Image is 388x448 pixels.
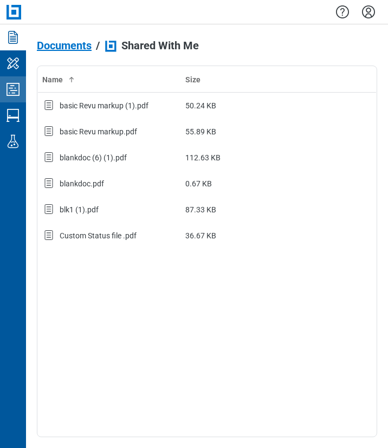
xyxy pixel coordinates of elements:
div: Size [185,74,320,85]
svg: My Workspace [4,55,22,72]
td: 87.33 KB [181,197,325,223]
svg: Studio Projects [4,81,22,98]
div: blankdoc (6) (1).pdf [60,152,127,163]
div: blankdoc.pdf [60,178,104,189]
div: basic Revu markup (1).pdf [60,100,148,111]
table: bb-data-table [37,66,377,249]
div: blk1 (1).pdf [60,204,99,215]
div: Custom Status file .pdf [60,230,137,241]
div: / [96,40,100,51]
span: Documents [37,40,92,51]
td: 0.67 KB [181,171,325,197]
svg: Labs [4,133,22,150]
td: 50.24 KB [181,93,325,119]
div: Name [42,74,177,85]
td: 112.63 KB [181,145,325,171]
td: 55.89 KB [181,119,325,145]
td: 36.67 KB [181,223,325,249]
span: Shared With Me [121,40,199,51]
svg: Documents [4,29,22,46]
svg: Studio Sessions [4,107,22,124]
button: Settings [360,3,377,21]
div: basic Revu markup.pdf [60,126,137,137]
